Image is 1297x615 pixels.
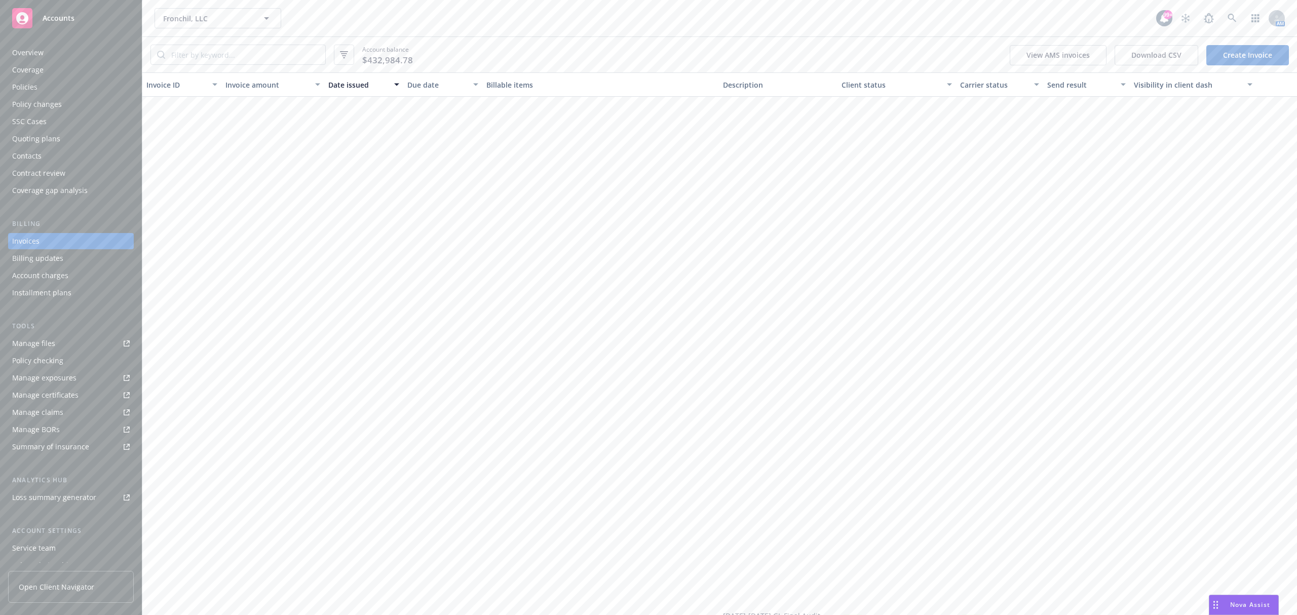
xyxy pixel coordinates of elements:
button: Nova Assist [1209,595,1279,615]
svg: Search [157,51,165,59]
input: Filter by keyword... [165,45,325,64]
span: Open Client Navigator [19,582,94,592]
div: Billable items [486,80,715,90]
a: Billing updates [8,250,134,266]
a: Stop snowing [1175,8,1196,28]
div: SSC Cases [12,113,47,130]
a: Report a Bug [1199,8,1219,28]
span: $432,984.78 [362,54,413,67]
a: Manage BORs [8,421,134,438]
span: Nova Assist [1230,600,1270,609]
a: Accounts [8,4,134,32]
div: Installment plans [12,285,71,301]
a: Manage files [8,335,134,352]
button: Due date [403,72,482,97]
a: SSC Cases [8,113,134,130]
div: Policies [12,79,37,95]
a: Installment plans [8,285,134,301]
button: Fronchil, LLC [155,8,281,28]
button: Carrier status [956,72,1043,97]
a: Summary of insurance [8,439,134,455]
a: Account charges [8,267,134,284]
div: Carrier status [960,80,1028,90]
span: Account balance [362,45,413,64]
a: Coverage [8,62,134,78]
div: Date issued [328,80,388,90]
a: Sales relationships [8,557,134,573]
a: Manage certificates [8,387,134,403]
div: Manage claims [12,404,63,420]
div: Manage BORs [12,421,60,438]
div: Invoice ID [146,80,206,90]
a: Policy checking [8,353,134,369]
div: Account settings [8,526,134,536]
div: Due date [407,80,467,90]
div: Coverage [12,62,44,78]
a: Coverage gap analysis [8,182,134,199]
span: Fronchil, LLC [163,13,251,24]
a: Invoices [8,233,134,249]
div: Contacts [12,148,42,164]
div: Send result [1047,80,1115,90]
button: Invoice amount [221,72,324,97]
div: Loss summary generator [12,489,96,506]
button: Client status [837,72,956,97]
a: Search [1222,8,1242,28]
a: Policies [8,79,134,95]
div: Policy checking [12,353,63,369]
a: Policy changes [8,96,134,112]
div: Sales relationships [12,557,77,573]
div: Account charges [12,267,68,284]
div: Visibility in client dash [1134,80,1241,90]
button: View AMS invoices [1010,45,1107,65]
div: Invoice amount [225,80,309,90]
a: Contacts [8,148,134,164]
div: Tools [8,321,134,331]
div: Invoices [12,233,40,249]
div: Billing [8,219,134,229]
div: Drag to move [1209,595,1222,614]
button: Send result [1043,72,1130,97]
div: Contract review [12,165,65,181]
div: Overview [12,45,44,61]
div: Service team [12,540,56,556]
span: Accounts [43,14,74,22]
div: Description [723,80,833,90]
div: Policy changes [12,96,62,112]
button: Description [719,72,837,97]
div: Summary of insurance [12,439,89,455]
button: Visibility in client dash [1130,72,1256,97]
a: Service team [8,540,134,556]
div: 99+ [1163,10,1172,19]
div: Manage certificates [12,387,79,403]
a: Create Invoice [1206,45,1289,65]
button: Date issued [324,72,403,97]
div: Analytics hub [8,475,134,485]
button: Billable items [482,72,719,97]
div: Coverage gap analysis [12,182,88,199]
a: Loss summary generator [8,489,134,506]
div: Client status [842,80,941,90]
a: Manage claims [8,404,134,420]
div: Manage files [12,335,55,352]
a: Overview [8,45,134,61]
div: Manage exposures [12,370,77,386]
button: Download CSV [1115,45,1198,65]
div: Billing updates [12,250,63,266]
a: Switch app [1245,8,1266,28]
a: Contract review [8,165,134,181]
a: Quoting plans [8,131,134,147]
button: Invoice ID [142,72,221,97]
div: Quoting plans [12,131,60,147]
a: Manage exposures [8,370,134,386]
